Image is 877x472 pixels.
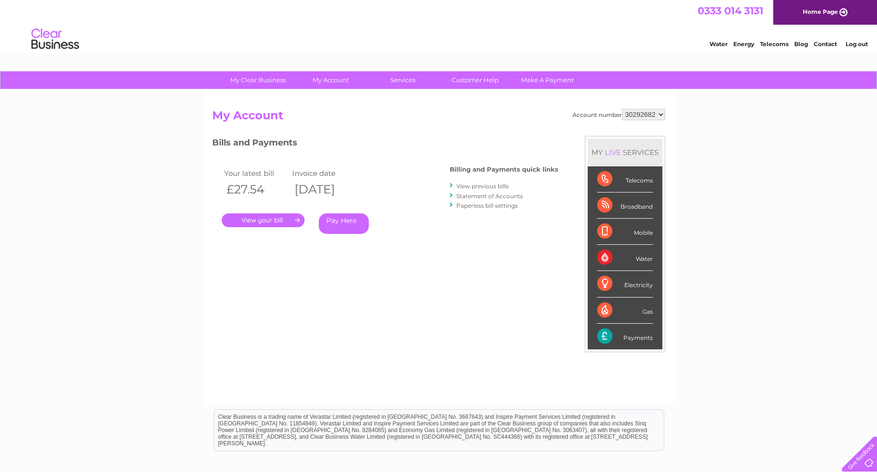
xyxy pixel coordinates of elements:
a: Make A Payment [508,71,587,89]
div: Broadband [597,193,653,219]
div: LIVE [603,148,623,157]
h2: My Account [212,109,665,127]
div: MY SERVICES [588,139,662,166]
th: [DATE] [290,180,358,199]
h4: Billing and Payments quick links [450,166,558,173]
a: Telecoms [760,40,788,48]
a: Energy [733,40,754,48]
a: Blog [794,40,808,48]
a: View previous bills [456,183,509,190]
a: . [222,213,305,227]
div: Payments [597,324,653,349]
a: Paperless bill settings [456,202,518,209]
td: Invoice date [290,167,358,180]
a: My Account [291,71,370,89]
a: Statement of Accounts [456,193,523,200]
a: My Clear Business [219,71,297,89]
div: Gas [597,298,653,324]
td: Your latest bill [222,167,290,180]
div: Clear Business is a trading name of Verastar Limited (registered in [GEOGRAPHIC_DATA] No. 3667643... [214,5,664,46]
a: Services [364,71,442,89]
th: £27.54 [222,180,290,199]
img: logo.png [31,25,79,54]
h3: Bills and Payments [212,136,558,153]
a: 0333 014 3131 [698,5,763,17]
div: Account number [572,109,665,120]
a: Log out [846,40,868,48]
div: Water [597,245,653,271]
a: Pay Here [319,213,369,234]
a: Contact [814,40,837,48]
div: Telecoms [597,166,653,193]
a: Customer Help [436,71,514,89]
div: Mobile [597,219,653,245]
a: Water [709,40,728,48]
div: Electricity [597,271,653,297]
